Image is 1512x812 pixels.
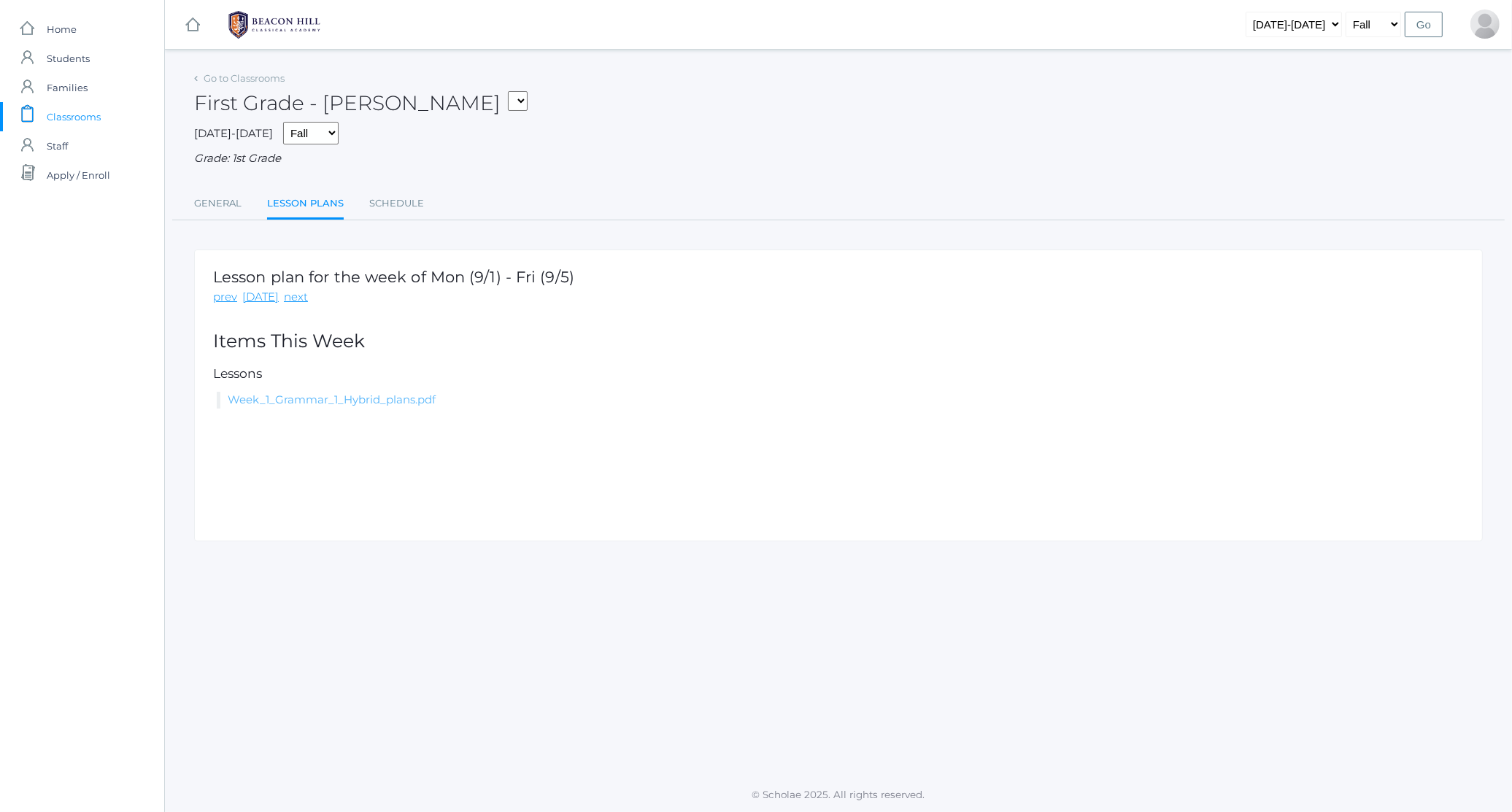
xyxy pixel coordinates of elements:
h1: Lesson plan for the week of Mon (9/1) - Fri (9/5) [213,268,574,285]
a: Week_1_Grammar_1_Hybrid_plans.pdf [228,393,436,406]
span: Apply / Enroll [47,161,110,190]
span: Families [47,73,88,102]
h5: Lessons [213,367,1464,381]
span: Staff [47,131,68,161]
a: Lesson Plans [267,189,344,220]
a: prev [213,289,237,306]
p: © Scholae 2025. All rights reserved. [165,787,1512,802]
span: Students [47,44,90,73]
a: Schedule [369,189,424,218]
a: Go to Classrooms [204,72,285,84]
a: General [194,189,242,218]
a: next [284,289,308,306]
div: Grade: 1st Grade [194,150,1483,167]
span: Home [47,15,77,44]
a: [DATE] [242,289,279,306]
input: Go [1405,12,1443,37]
span: [DATE]-[DATE] [194,126,273,140]
div: Katelyn Doss [1470,9,1500,39]
h2: First Grade - [PERSON_NAME] [194,92,528,115]
span: Classrooms [47,102,101,131]
img: BHCALogos-05-308ed15e86a5a0abce9b8dd61676a3503ac9727e845dece92d48e8588c001991.png [220,7,329,43]
h2: Items This Week [213,331,1464,352]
